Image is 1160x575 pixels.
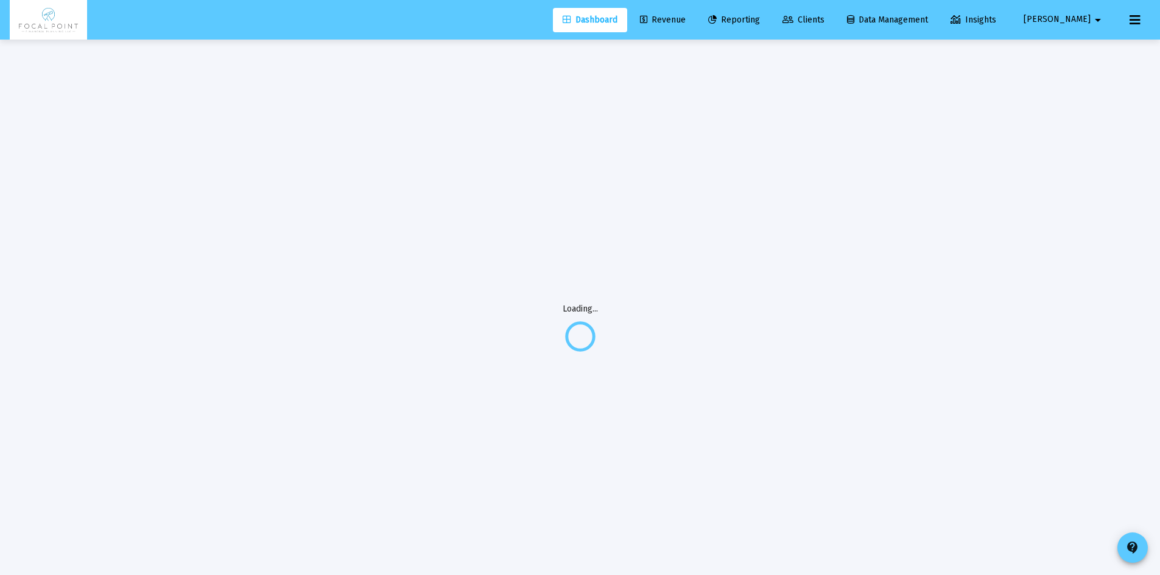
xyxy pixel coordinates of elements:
a: Clients [773,8,834,32]
span: Dashboard [563,15,617,25]
a: Reporting [698,8,770,32]
a: Revenue [630,8,695,32]
mat-icon: contact_support [1125,540,1140,555]
span: [PERSON_NAME] [1024,15,1091,25]
span: Revenue [640,15,686,25]
span: Insights [951,15,996,25]
button: [PERSON_NAME] [1009,7,1120,32]
a: Dashboard [553,8,627,32]
mat-icon: arrow_drop_down [1091,8,1105,32]
span: Reporting [708,15,760,25]
img: Dashboard [19,8,78,32]
span: Data Management [847,15,928,25]
a: Data Management [837,8,938,32]
a: Insights [941,8,1006,32]
span: Clients [782,15,824,25]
